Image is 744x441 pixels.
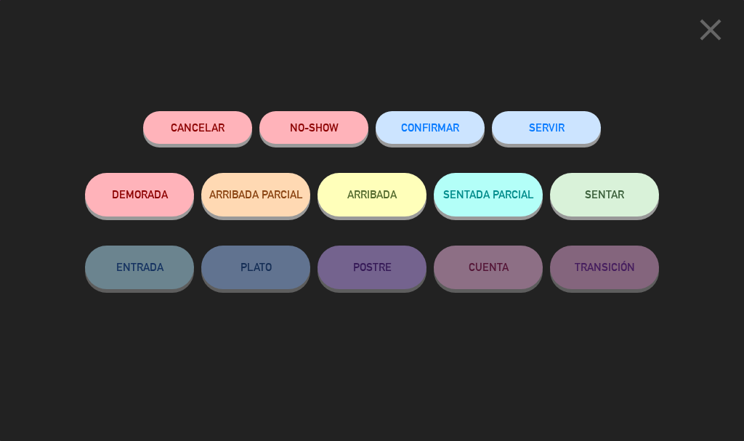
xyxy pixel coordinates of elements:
button: close [688,11,733,54]
button: CUENTA [434,246,543,289]
button: ENTRADA [85,246,194,289]
span: ARRIBADA PARCIAL [209,188,303,201]
button: ARRIBADA [318,173,426,217]
button: SERVIR [492,111,601,144]
span: SENTAR [585,188,624,201]
button: DEMORADA [85,173,194,217]
i: close [692,12,729,48]
button: Cancelar [143,111,252,144]
button: ARRIBADA PARCIAL [201,173,310,217]
button: SENTAR [550,173,659,217]
button: CONFIRMAR [376,111,485,144]
button: TRANSICIÓN [550,246,659,289]
button: POSTRE [318,246,426,289]
span: CONFIRMAR [401,121,459,134]
button: PLATO [201,246,310,289]
button: NO-SHOW [259,111,368,144]
button: SENTADA PARCIAL [434,173,543,217]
